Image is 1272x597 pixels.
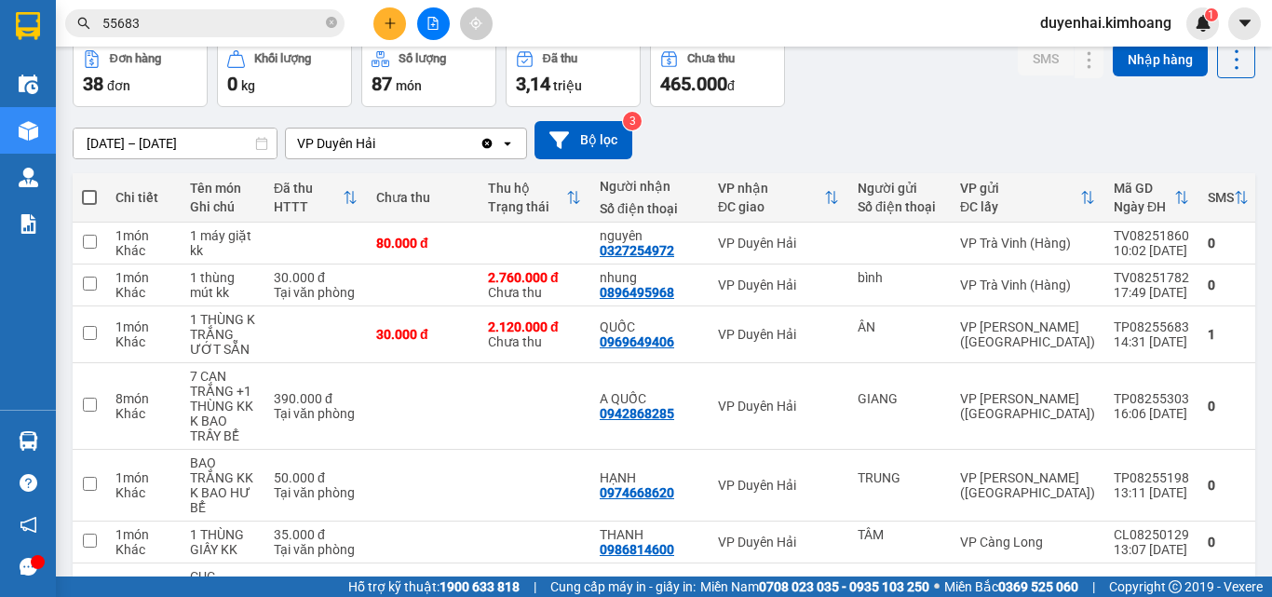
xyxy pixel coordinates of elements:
div: 1 món [115,228,171,243]
div: 0 [1208,478,1249,493]
span: món [396,78,422,93]
div: K BAO TRẦY BỂ [190,414,255,443]
div: TP08255683 [1114,319,1189,334]
span: VP [PERSON_NAME] ([GEOGRAPHIC_DATA]) [7,62,187,98]
div: 1 món [115,319,171,334]
div: 0327254972 [600,243,674,258]
div: K BAO HƯ BỂ [190,485,255,515]
div: Chưa thu [687,52,735,65]
span: Miền Nam [700,577,929,597]
span: notification [20,516,37,534]
div: 17:49 [DATE] [1114,285,1189,300]
div: SMS [1208,190,1234,205]
div: Chi tiết [115,190,171,205]
span: GIAO: [7,121,45,139]
div: Người gửi [858,181,941,196]
div: 0 [1208,399,1249,414]
span: search [77,17,90,30]
div: HTTT [274,199,343,214]
input: Tìm tên, số ĐT hoặc mã đơn [102,13,322,34]
span: file-add [426,17,440,30]
strong: BIÊN NHẬN GỬI HÀNG [62,10,216,28]
div: 30.000 đ [376,327,469,342]
div: VP [PERSON_NAME] ([GEOGRAPHIC_DATA]) [960,391,1095,421]
div: Ghi chú [190,199,255,214]
img: warehouse-icon [19,121,38,141]
div: TP08255303 [1114,391,1189,406]
img: icon-new-feature [1195,15,1211,32]
div: Khác [115,406,171,421]
div: 16:06 [DATE] [1114,406,1189,421]
div: 390.000 đ [274,391,358,406]
div: 1 món [115,527,171,542]
div: 50.000 đ [274,470,358,485]
button: Đơn hàng38đơn [73,40,208,107]
p: GỬI: [7,36,272,54]
div: Đã thu [543,52,577,65]
div: ƯỚT SẴN [190,342,255,357]
div: TP08255198 [1114,470,1189,485]
div: VP Càng Long [960,535,1095,550]
div: Đơn hàng [110,52,161,65]
span: | [534,577,536,597]
div: 0 [1208,236,1249,251]
div: 1 [1208,327,1249,342]
div: Khác [115,285,171,300]
div: 13:11 [DATE] [1114,485,1189,500]
div: ĐC lấy [960,199,1080,214]
div: 0969649406 [600,334,674,349]
button: Đã thu3,14 triệu [506,40,641,107]
span: plus [384,17,397,30]
div: 0 [1208,278,1249,292]
span: TUYỀN [182,36,228,54]
span: Cung cấp máy in - giấy in: [550,577,696,597]
strong: 0369 525 060 [998,579,1078,594]
div: VP Duyên Hải [718,535,839,550]
div: 8 món [115,391,171,406]
div: 35.000 đ [274,527,358,542]
button: Số lượng87món [361,40,496,107]
div: VP Duyên Hải [297,134,375,153]
p: NHẬN: [7,62,272,98]
span: aim [469,17,482,30]
div: QUỐC [600,319,699,334]
div: 30.000 đ [274,270,358,285]
div: VP Trà Vinh (Hàng) [960,236,1095,251]
div: ĐC giao [718,199,824,214]
span: duyenhai.kimhoang [1025,11,1186,34]
sup: 3 [623,112,642,130]
div: Khác [115,334,171,349]
div: Khác [115,542,171,557]
div: 0 [1208,535,1249,550]
span: THANH [12,101,62,118]
div: 7 CAN TRẮNG +1 THÙNG KK [190,369,255,414]
th: Toggle SortBy [1198,173,1258,223]
button: file-add [417,7,450,40]
div: 2.760.000 đ [488,270,581,285]
svg: Clear value [480,136,494,151]
div: 0986814600 [600,542,674,557]
div: BAO TRẮNG KK [190,455,255,485]
div: 1 món [115,270,171,285]
div: VP [PERSON_NAME] ([GEOGRAPHIC_DATA]) [960,470,1095,500]
div: THANH [600,527,699,542]
div: Chưa thu [488,319,581,349]
img: solution-icon [19,214,38,234]
svg: open [500,136,515,151]
span: caret-down [1237,15,1253,32]
div: 1 THÙNG K TRẮNG [190,312,255,342]
div: Ngày ĐH [1114,199,1174,214]
div: 2.120.000 đ [488,319,581,334]
div: TÂM [858,527,941,542]
span: 0 [227,73,237,95]
th: Toggle SortBy [709,173,848,223]
div: VP gửi [960,181,1080,196]
div: VP nhận [718,181,824,196]
input: Select a date range. [74,129,277,158]
div: 10:02 [DATE] [1114,243,1189,258]
span: kg [241,78,255,93]
div: Số lượng [399,52,446,65]
div: 1 THÙNG GIẤY KK [190,527,255,557]
span: close-circle [326,17,337,28]
div: 1 thùng mút kk [190,270,255,300]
